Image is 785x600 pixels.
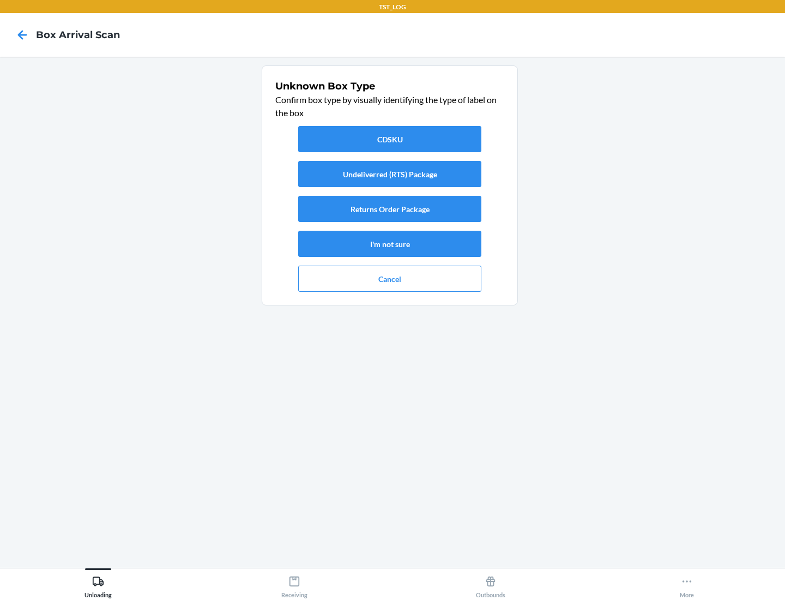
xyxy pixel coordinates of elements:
[281,571,307,598] div: Receiving
[298,161,481,187] button: Undeliverred (RTS) Package
[84,571,112,598] div: Unloading
[298,126,481,152] button: CDSKU
[476,571,505,598] div: Outbounds
[298,231,481,257] button: I'm not sure
[275,79,504,93] h1: Unknown Box Type
[680,571,694,598] div: More
[275,93,504,119] p: Confirm box type by visually identifying the type of label on the box
[298,196,481,222] button: Returns Order Package
[298,266,481,292] button: Cancel
[379,2,406,12] p: TST_LOG
[392,568,589,598] button: Outbounds
[36,28,120,42] h4: Box Arrival Scan
[196,568,392,598] button: Receiving
[589,568,785,598] button: More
